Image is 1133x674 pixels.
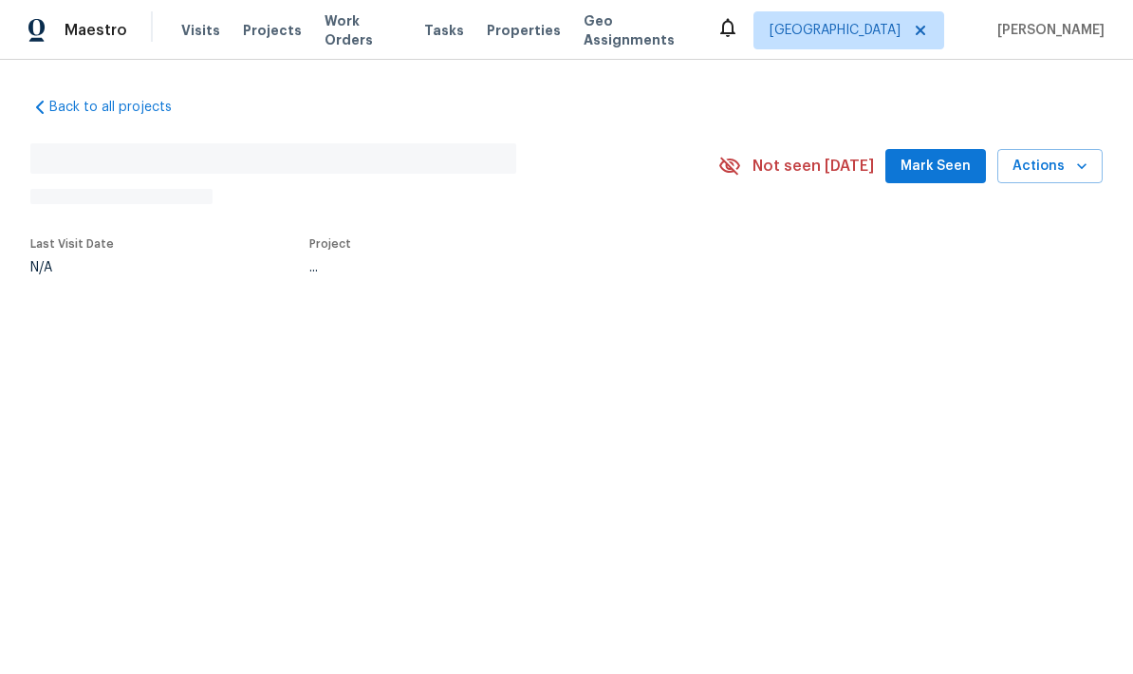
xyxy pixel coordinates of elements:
span: Work Orders [325,11,401,49]
button: Actions [997,149,1103,184]
span: Geo Assignments [584,11,694,49]
span: Not seen [DATE] [752,157,874,176]
span: Actions [1012,155,1087,178]
div: ... [309,261,674,274]
span: Projects [243,21,302,40]
span: [PERSON_NAME] [990,21,1105,40]
span: Visits [181,21,220,40]
button: Mark Seen [885,149,986,184]
div: N/A [30,261,114,274]
a: Back to all projects [30,98,213,117]
span: Project [309,238,351,250]
span: [GEOGRAPHIC_DATA] [770,21,901,40]
span: Tasks [424,24,464,37]
span: Last Visit Date [30,238,114,250]
span: Maestro [65,21,127,40]
span: Properties [487,21,561,40]
span: Mark Seen [901,155,971,178]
